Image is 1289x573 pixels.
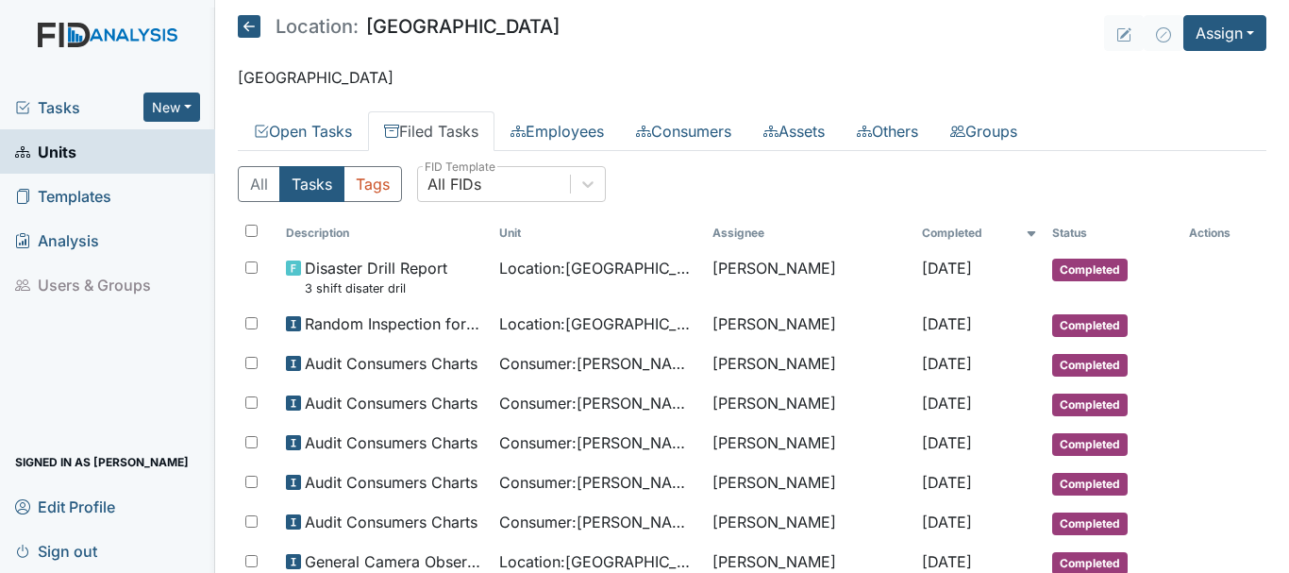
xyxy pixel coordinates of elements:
span: Location : [GEOGRAPHIC_DATA] [499,257,697,279]
button: Tags [343,166,402,202]
div: Type filter [238,166,402,202]
span: Audit Consumers Charts [305,471,477,494]
h5: [GEOGRAPHIC_DATA] [238,15,560,38]
span: Consumer : [PERSON_NAME] [499,471,697,494]
span: [DATE] [922,354,972,373]
span: Completed [1052,513,1128,535]
td: [PERSON_NAME] [705,424,913,463]
span: Location : [GEOGRAPHIC_DATA] [499,550,697,573]
a: Open Tasks [238,111,368,151]
a: Others [841,111,934,151]
span: Completed [1052,473,1128,496]
input: Toggle All Rows Selected [245,225,258,237]
td: [PERSON_NAME] [705,503,913,543]
span: Edit Profile [15,492,115,521]
span: Completed [1052,314,1128,337]
span: Consumer : [PERSON_NAME] [499,392,697,414]
a: Assets [747,111,841,151]
a: Tasks [15,96,143,119]
span: Sign out [15,536,97,565]
th: Toggle SortBy [1045,217,1181,249]
th: Assignee [705,217,913,249]
td: [PERSON_NAME] [705,463,913,503]
button: Tasks [279,166,344,202]
th: Toggle SortBy [278,217,492,249]
span: Audit Consumers Charts [305,352,477,375]
span: Location: [276,17,359,36]
span: Signed in as [PERSON_NAME] [15,447,189,477]
span: Completed [1052,394,1128,416]
th: Toggle SortBy [492,217,705,249]
a: Groups [934,111,1033,151]
a: Employees [494,111,620,151]
span: [DATE] [922,394,972,413]
span: [DATE] [922,513,972,531]
span: Disaster Drill Report 3 shift disater dril [305,257,447,297]
td: [PERSON_NAME] [705,249,913,305]
span: Consumer : [PERSON_NAME][GEOGRAPHIC_DATA] [499,511,697,533]
td: [PERSON_NAME] [705,305,913,345]
span: Analysis [15,226,99,255]
span: [DATE] [922,314,972,333]
button: Assign [1183,15,1266,51]
td: [PERSON_NAME] [705,345,913,384]
span: Audit Consumers Charts [305,392,477,414]
small: 3 shift disater dril [305,279,447,297]
span: Completed [1052,354,1128,377]
button: All [238,166,280,202]
span: [DATE] [922,259,972,278]
td: [PERSON_NAME] [705,384,913,424]
span: Consumer : [PERSON_NAME] [499,431,697,454]
span: Units [15,137,76,166]
span: [DATE] [922,473,972,492]
span: Templates [15,181,111,211]
th: Toggle SortBy [914,217,1046,249]
span: Audit Consumers Charts [305,511,477,533]
span: [DATE] [922,433,972,452]
span: Random Inspection for Evening [305,312,484,335]
div: All FIDs [427,173,481,195]
span: General Camera Observation [305,550,484,573]
span: Consumer : [PERSON_NAME] [499,352,697,375]
span: Location : [GEOGRAPHIC_DATA] [499,312,697,335]
th: Actions [1181,217,1266,249]
span: [DATE] [922,552,972,571]
span: Audit Consumers Charts [305,431,477,454]
button: New [143,93,200,122]
span: Completed [1052,259,1128,281]
p: [GEOGRAPHIC_DATA] [238,66,1266,89]
a: Consumers [620,111,747,151]
span: Completed [1052,433,1128,456]
a: Filed Tasks [368,111,494,151]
